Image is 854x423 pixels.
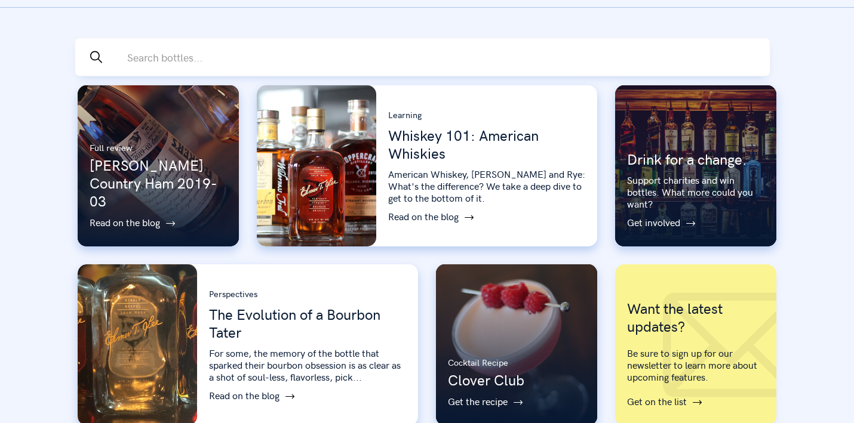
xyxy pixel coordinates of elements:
[78,85,239,246] a: Full review[PERSON_NAME] Country Ham 2019-03Read on the blogarrow
[388,168,586,204] p: American Whiskey, [PERSON_NAME] and Rye: What's the difference? We take a deep dive to get to the...
[627,395,764,407] p: Get on the list
[627,347,764,383] p: Be sure to sign up for our newsletter to learn more about upcoming features.
[209,389,407,402] p: Read on the blog
[90,156,227,210] p: [PERSON_NAME] Country Ham 2019-03
[448,395,585,407] p: Get the recipe
[285,392,294,401] img: arrow
[209,288,407,300] p: Perspectives
[166,219,175,228] img: arrow
[465,213,474,222] img: arrow
[257,85,597,246] a: LearningWhiskey 101: American WhiskiesAmerican Whiskey, [PERSON_NAME] and Rye: What's the differe...
[90,216,227,229] p: Read on the blog
[627,174,764,210] p: Support charities and win bottles. What more could you want?
[448,371,585,389] p: Clover Club
[615,85,776,246] a: Drink for a change.Support charities and win bottles. What more could you want?Get involvedarrow
[388,126,586,162] p: Whiskey 101: American Whiskies
[388,210,586,223] p: Read on the blog
[209,305,407,341] p: The Evolution of a Bourbon Tater
[388,109,586,121] p: Learning
[651,276,812,413] img: notifications
[90,38,102,76] img: search
[686,219,695,228] img: arrow
[627,216,764,229] p: Get involved
[627,300,764,335] p: Want the latest updates?
[126,38,770,76] input: Search bottles...
[209,347,407,383] p: For some, the memory of the bottle that sparked their bourbon obsession is as clear as a shot of ...
[90,141,227,153] p: Full review
[514,398,523,407] img: arrow
[627,150,764,168] p: Drink for a change.
[448,356,585,368] p: Cocktail Recipe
